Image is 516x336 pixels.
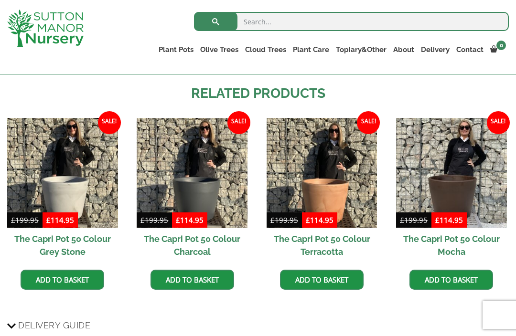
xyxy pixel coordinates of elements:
[435,215,440,225] span: £
[496,41,506,50] span: 0
[150,270,234,290] a: Add to basket: “The Capri Pot 50 Colour Charcoal”
[46,215,74,225] bdi: 114.95
[487,43,509,56] a: 0
[21,270,104,290] a: Add to basket: “The Capri Pot 50 Colour Grey Stone”
[290,43,333,56] a: Plant Care
[140,215,168,225] bdi: 199.95
[7,84,509,104] h2: Related products
[11,215,39,225] bdi: 199.95
[176,215,180,225] span: £
[357,111,380,134] span: Sale!
[18,316,90,334] span: Delivery Guide
[227,111,250,134] span: Sale!
[194,12,509,31] input: Search...
[487,111,510,134] span: Sale!
[11,215,15,225] span: £
[396,118,507,229] img: The Capri Pot 50 Colour Mocha
[98,111,121,134] span: Sale!
[280,270,364,290] a: Add to basket: “The Capri Pot 50 Colour Terracotta”
[435,215,463,225] bdi: 114.95
[7,118,118,229] img: The Capri Pot 50 Colour Grey Stone
[270,215,275,225] span: £
[137,118,247,263] a: Sale! The Capri Pot 50 Colour Charcoal
[267,228,377,262] h2: The Capri Pot 50 Colour Terracotta
[242,43,290,56] a: Cloud Trees
[267,118,377,263] a: Sale! The Capri Pot 50 Colour Terracotta
[197,43,242,56] a: Olive Trees
[390,43,418,56] a: About
[400,215,404,225] span: £
[140,215,145,225] span: £
[409,270,493,290] a: Add to basket: “The Capri Pot 50 Colour Mocha”
[176,215,204,225] bdi: 114.95
[306,215,310,225] span: £
[270,215,298,225] bdi: 199.95
[7,10,84,47] img: logo
[267,118,377,229] img: The Capri Pot 50 Colour Terracotta
[137,118,247,229] img: The Capri Pot 50 Colour Charcoal
[333,43,390,56] a: Topiary&Other
[7,118,118,263] a: Sale! The Capri Pot 50 Colour Grey Stone
[137,228,247,262] h2: The Capri Pot 50 Colour Charcoal
[396,118,507,263] a: Sale! The Capri Pot 50 Colour Mocha
[400,215,428,225] bdi: 199.95
[46,215,51,225] span: £
[396,228,507,262] h2: The Capri Pot 50 Colour Mocha
[7,228,118,262] h2: The Capri Pot 50 Colour Grey Stone
[453,43,487,56] a: Contact
[155,43,197,56] a: Plant Pots
[418,43,453,56] a: Delivery
[306,215,333,225] bdi: 114.95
